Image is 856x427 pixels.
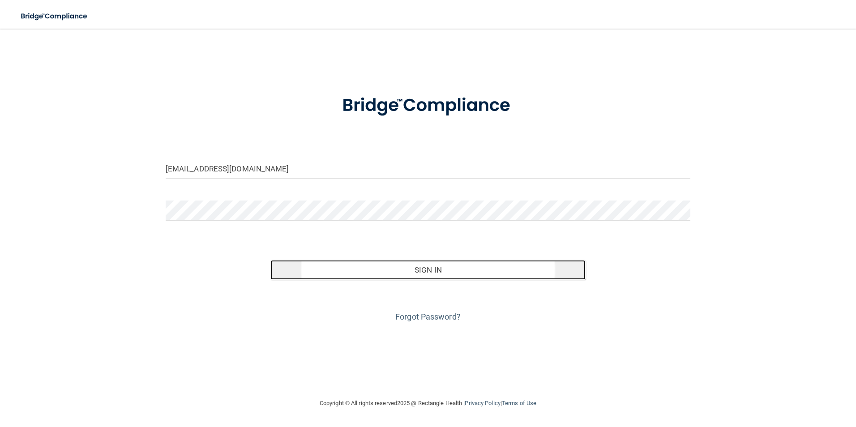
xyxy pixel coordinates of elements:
a: Terms of Use [502,400,536,406]
img: bridge_compliance_login_screen.278c3ca4.svg [13,7,96,26]
div: Copyright © All rights reserved 2025 @ Rectangle Health | | [265,389,591,418]
button: Sign In [270,260,586,280]
a: Forgot Password? [395,312,461,321]
input: Email [166,158,691,179]
a: Privacy Policy [465,400,500,406]
img: bridge_compliance_login_screen.278c3ca4.svg [324,82,532,129]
